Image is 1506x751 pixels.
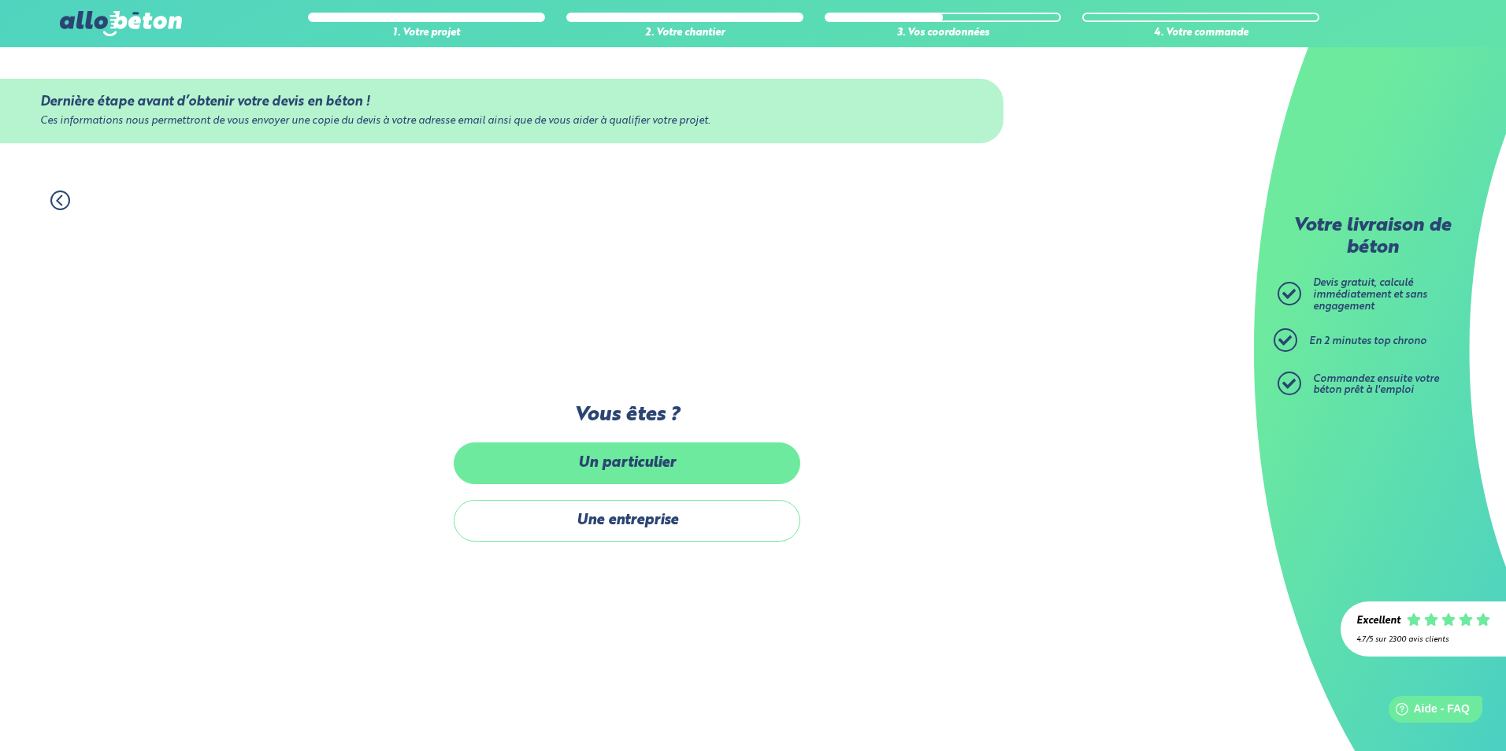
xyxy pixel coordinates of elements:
[566,28,803,39] div: 2. Votre chantier
[40,116,963,128] div: Ces informations nous permettront de vous envoyer une copie du devis à votre adresse email ainsi ...
[1313,374,1439,396] span: Commandez ensuite votre béton prêt à l'emploi
[1282,216,1463,259] p: Votre livraison de béton
[1082,28,1319,39] div: 4. Votre commande
[308,28,545,39] div: 1. Votre projet
[1309,336,1426,346] span: En 2 minutes top chrono
[454,442,800,484] label: Un particulier
[1313,278,1427,311] span: Devis gratuit, calculé immédiatement et sans engagement
[60,11,181,36] img: allobéton
[454,404,800,427] label: Vous êtes ?
[825,28,1062,39] div: 3. Vos coordonnées
[1356,616,1400,627] div: Excellent
[40,94,963,109] div: Dernière étape avant d’obtenir votre devis en béton !
[1366,690,1489,734] iframe: Help widget launcher
[1356,635,1490,644] div: 4.7/5 sur 2300 avis clients
[454,500,800,542] label: Une entreprise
